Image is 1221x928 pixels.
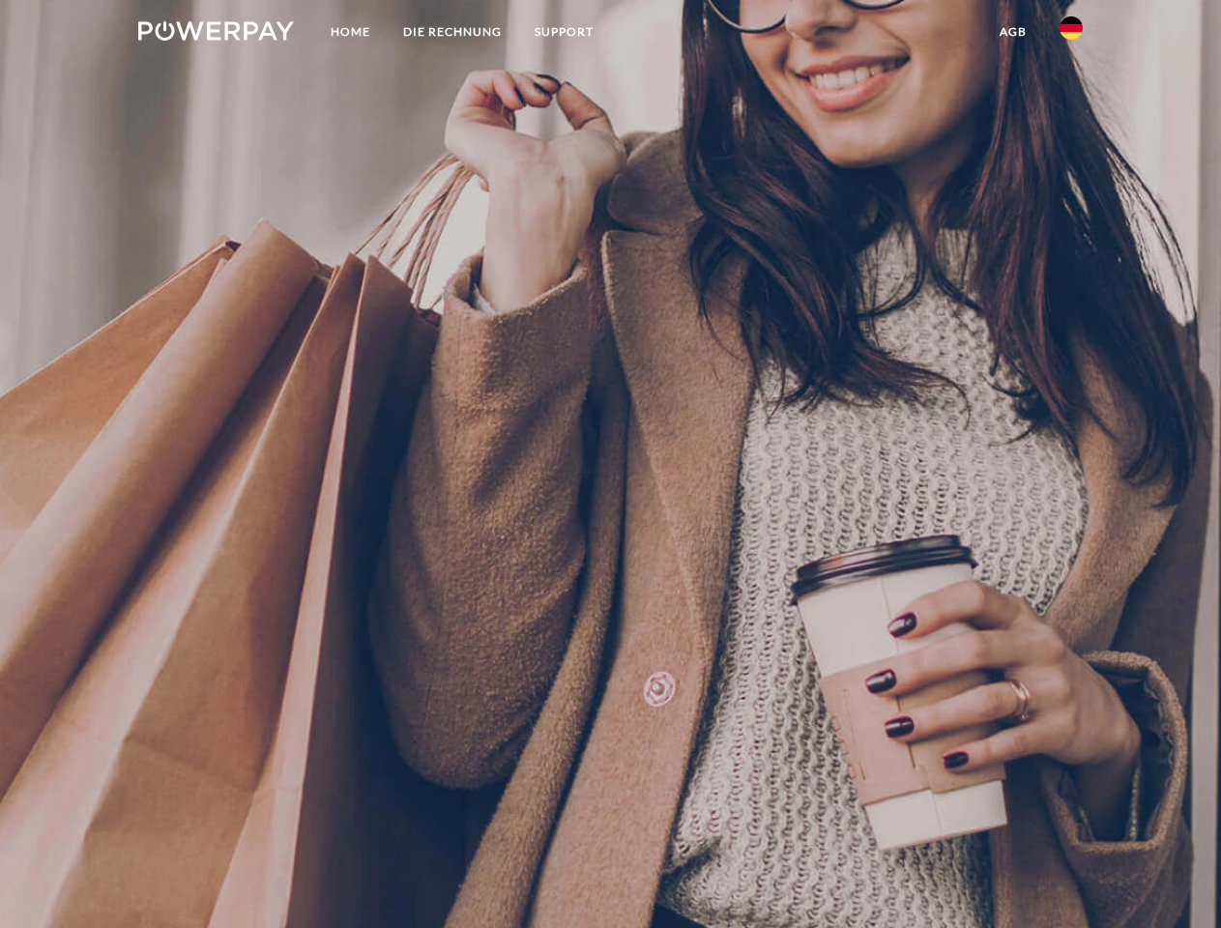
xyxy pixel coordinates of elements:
[983,14,1043,49] a: agb
[387,14,518,49] a: DIE RECHNUNG
[518,14,610,49] a: SUPPORT
[314,14,387,49] a: Home
[1060,16,1083,40] img: de
[138,21,294,41] img: logo-powerpay-white.svg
